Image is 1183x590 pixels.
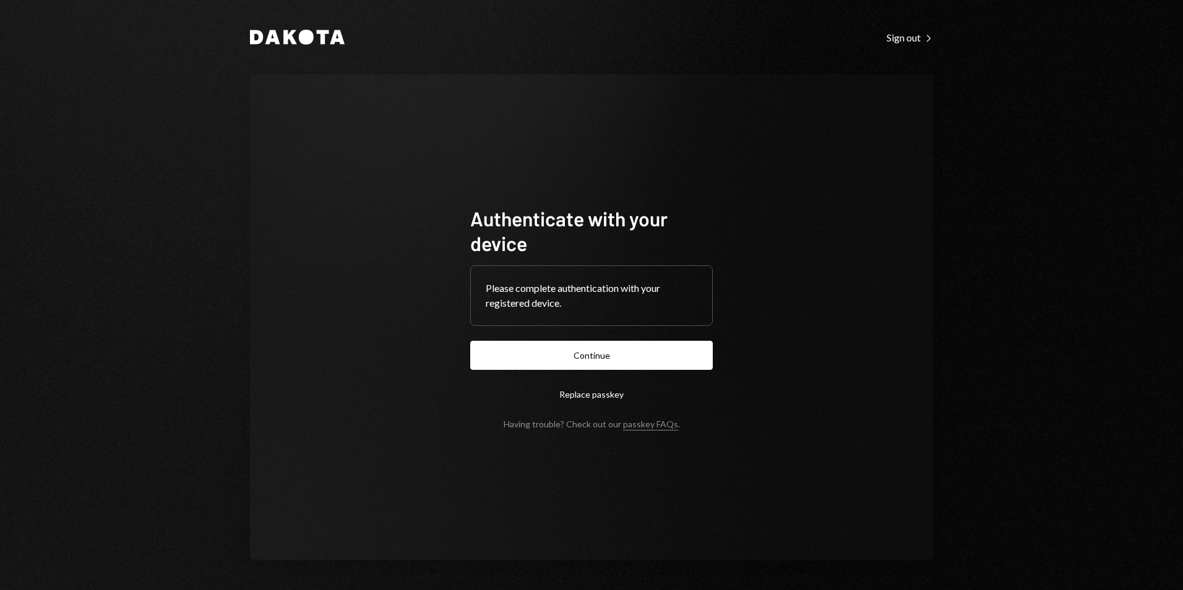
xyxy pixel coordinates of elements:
[470,341,713,370] button: Continue
[887,32,933,44] div: Sign out
[623,419,678,430] a: passkey FAQs
[470,206,713,255] h1: Authenticate with your device
[470,380,713,409] button: Replace passkey
[887,30,933,44] a: Sign out
[504,419,680,429] div: Having trouble? Check out our .
[486,281,697,310] div: Please complete authentication with your registered device.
